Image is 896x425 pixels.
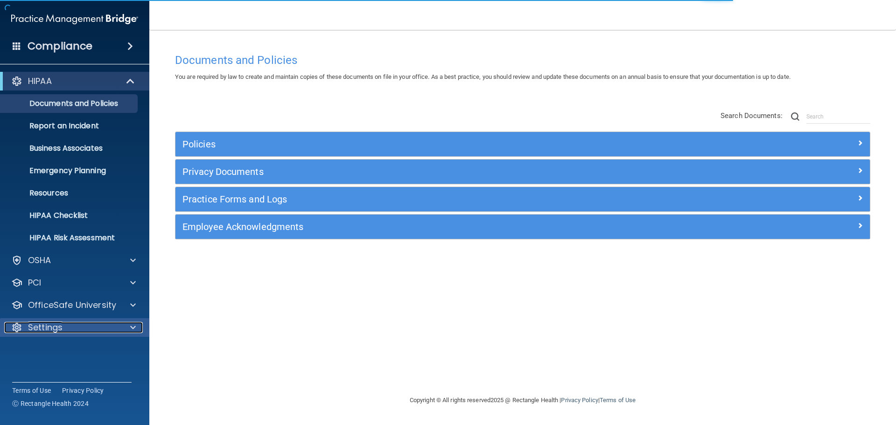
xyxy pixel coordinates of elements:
[182,139,689,149] h5: Policies
[11,76,135,87] a: HIPAA
[175,73,791,80] span: You are required by law to create and maintain copies of these documents on file in your office. ...
[6,166,133,175] p: Emergency Planning
[182,222,689,232] h5: Employee Acknowledgments
[6,233,133,243] p: HIPAA Risk Assessment
[182,219,863,234] a: Employee Acknowledgments
[6,144,133,153] p: Business Associates
[62,386,104,395] a: Privacy Policy
[561,397,598,404] a: Privacy Policy
[12,399,89,408] span: Ⓒ Rectangle Health 2024
[806,110,870,124] input: Search
[28,76,52,87] p: HIPAA
[600,397,636,404] a: Terms of Use
[182,164,863,179] a: Privacy Documents
[182,192,863,207] a: Practice Forms and Logs
[6,211,133,220] p: HIPAA Checklist
[28,300,116,311] p: OfficeSafe University
[28,322,63,333] p: Settings
[6,99,133,108] p: Documents and Policies
[28,255,51,266] p: OSHA
[175,54,870,66] h4: Documents and Policies
[182,137,863,152] a: Policies
[182,167,689,177] h5: Privacy Documents
[11,322,136,333] a: Settings
[182,194,689,204] h5: Practice Forms and Logs
[352,385,693,415] div: Copyright © All rights reserved 2025 @ Rectangle Health | |
[28,40,92,53] h4: Compliance
[11,277,136,288] a: PCI
[721,111,783,120] span: Search Documents:
[791,112,799,121] img: ic-search.3b580494.png
[6,188,133,198] p: Resources
[11,10,138,28] img: PMB logo
[11,255,136,266] a: OSHA
[11,300,136,311] a: OfficeSafe University
[6,121,133,131] p: Report an Incident
[28,277,41,288] p: PCI
[12,386,51,395] a: Terms of Use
